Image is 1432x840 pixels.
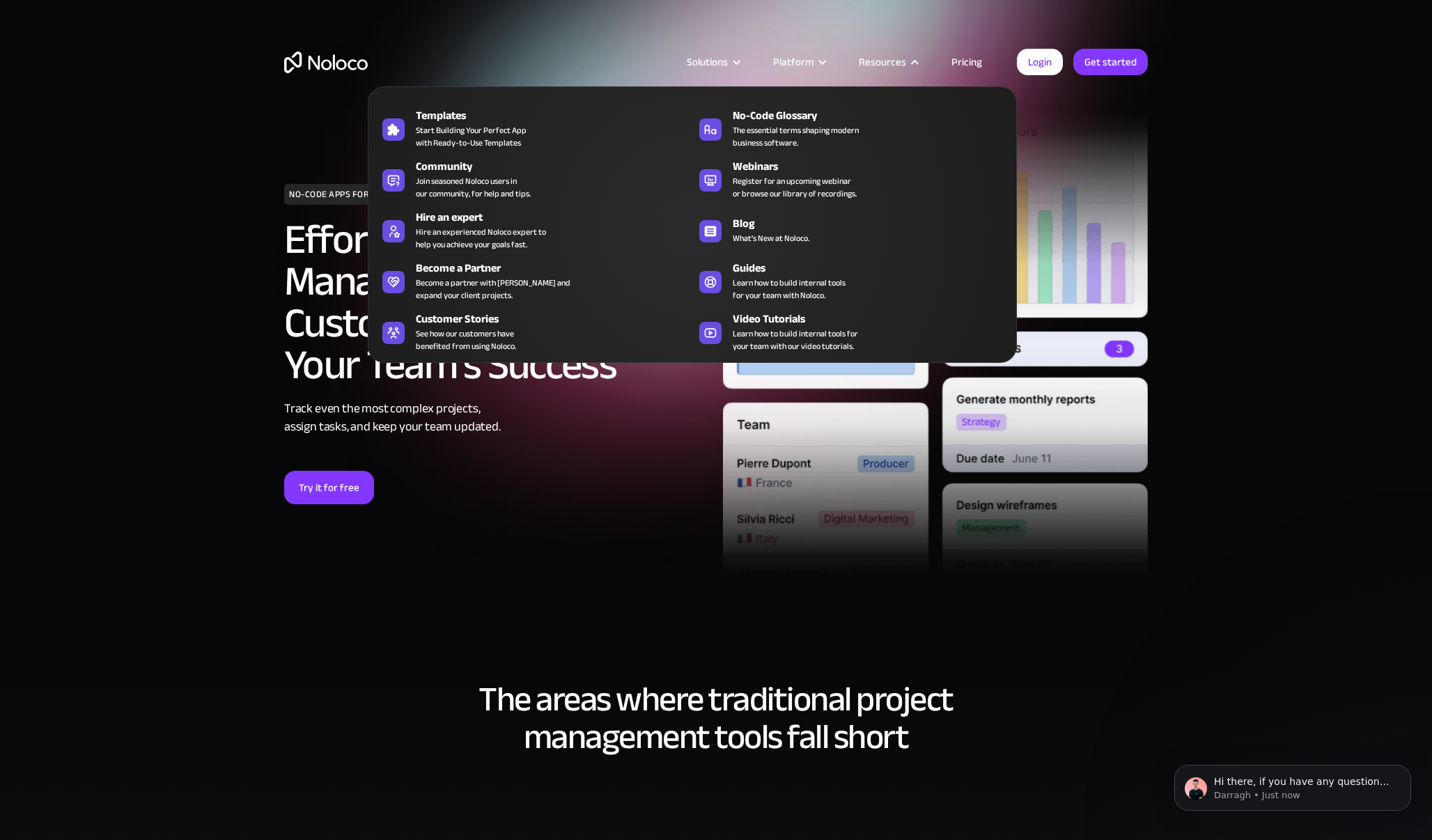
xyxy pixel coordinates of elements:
a: CommunityJoin seasoned Noloco users inour community, for help and tips. [375,155,692,203]
div: Become a partner with [PERSON_NAME] and expand your client projects. [416,277,570,302]
span: Learn how to build internal tools for your team with our video tutorials. [733,327,858,352]
a: BlogWhat's New at Noloco. [692,206,1009,254]
span: Register for an upcoming webinar or browse our library of recordings. [733,175,857,200]
span: What's New at Noloco. [733,232,809,244]
div: Resources [841,53,934,71]
div: Blog [733,215,1015,232]
span: Join seasoned Noloco users in our community, for help and tips. [416,175,531,200]
div: Webinars [733,158,1015,175]
h1: NO-CODE APPS FOR PROJECT MANAGEMENT [284,184,474,205]
span: Learn how to build internal tools for your team with Noloco. [733,277,846,302]
a: TemplatesStart Building Your Perfect Appwith Ready-to-Use Templates [375,104,692,152]
a: Become a PartnerBecome a partner with [PERSON_NAME] andexpand your client projects. [375,257,692,304]
span: Start Building Your Perfect App with Ready-to-Use Templates [416,124,527,149]
div: Become a Partner [416,260,699,277]
a: home [284,52,368,73]
a: Pricing [934,53,999,71]
div: Guides [733,260,1015,277]
div: Platform [756,53,841,71]
a: Customer StoriesSee how our customers havebenefited from using Noloco. [375,308,692,355]
a: WebinarsRegister for an upcoming webinaror browse our library of recordings. [692,155,1009,203]
div: Customer Stories [416,311,699,327]
div: Track even the most complex projects, assign tasks, and keep your team updated. [284,400,709,436]
div: Templates [416,107,699,124]
div: Video Tutorials [733,311,1015,327]
a: Hire an expertHire an experienced Noloco expert tohelp you achieve your goals fast. [375,206,692,254]
span: See how our customers have benefited from using Noloco. [416,327,516,352]
a: GuidesLearn how to build internal toolsfor your team with Noloco. [692,257,1009,304]
a: Login [1017,49,1063,75]
a: No-Code GlossaryThe essential terms shaping modernbusiness software. [692,104,1009,152]
div: Resources [859,53,906,71]
a: Get started [1073,49,1148,75]
div: Platform [773,53,814,71]
div: No-Code Glossary [733,107,1015,124]
h2: The areas where traditional project management tools fall short [284,680,1148,756]
a: Try it for free [284,471,374,504]
div: Hire an expert [416,209,699,226]
span: The essential terms shaping modern business software. [733,124,859,149]
nav: Resources [368,67,1017,363]
div: Solutions [669,53,756,71]
h2: Effortless Project Management Apps, Custom-Built for Your Team’s Success [284,219,709,386]
a: Video TutorialsLearn how to build internal tools foryour team with our video tutorials. [692,308,1009,355]
div: Community [416,158,699,175]
div: Solutions [687,53,728,71]
iframe: Intercom notifications message [1153,736,1432,833]
div: Hire an experienced Noloco expert to help you achieve your goals fast. [416,226,546,251]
